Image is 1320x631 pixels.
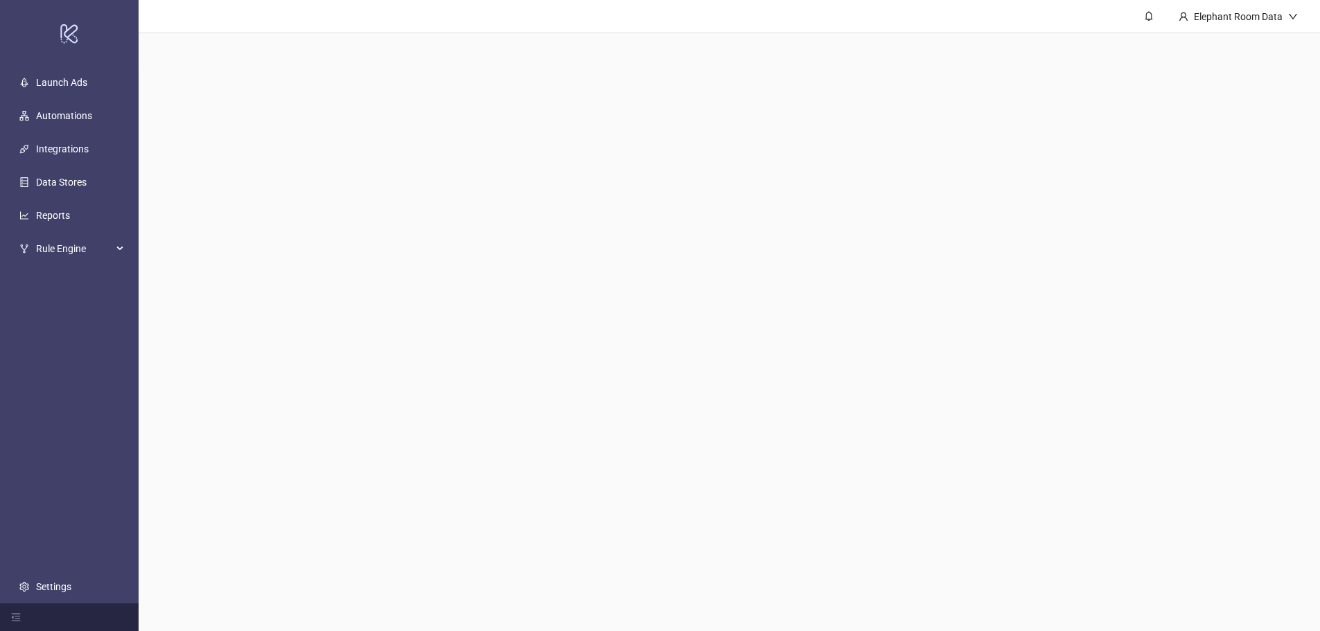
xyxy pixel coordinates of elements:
[1188,9,1288,24] div: Elephant Room Data
[1179,12,1188,21] span: user
[1144,11,1154,21] span: bell
[36,110,92,121] a: Automations
[1288,12,1298,21] span: down
[36,581,71,592] a: Settings
[36,235,112,263] span: Rule Engine
[36,77,87,88] a: Launch Ads
[19,244,29,254] span: fork
[36,210,70,221] a: Reports
[36,143,89,154] a: Integrations
[36,177,87,188] a: Data Stores
[11,612,21,622] span: menu-fold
